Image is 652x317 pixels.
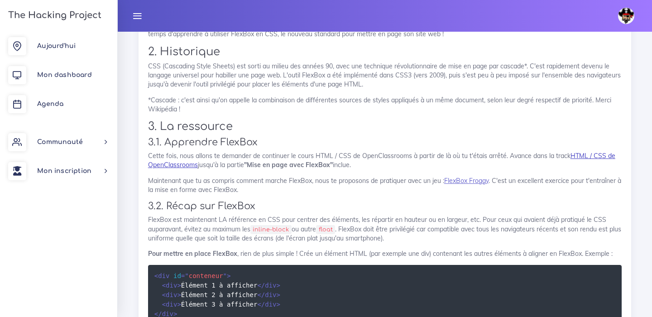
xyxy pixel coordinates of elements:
[37,101,63,107] span: Agenda
[277,291,280,298] span: >
[223,272,227,279] span: "
[162,301,177,308] span: div
[177,282,181,289] span: >
[148,96,622,114] p: *Cascade : c'est ainsi qu'on appelle la combinaison de différentes sources de styles appliqués à ...
[227,272,230,279] span: >
[257,282,265,289] span: </
[148,120,622,133] h2: 3. La ressource
[148,152,615,169] a: HTML / CSS de OpenClassrooms
[37,72,92,78] span: Mon dashboard
[181,272,227,279] span: conteneur
[277,301,280,308] span: >
[148,151,622,170] p: Cette fois, nous allons te demander de continuer le cours HTML / CSS de OpenClassrooms à partir d...
[177,301,181,308] span: >
[162,301,166,308] span: <
[148,215,622,243] p: FlexBox est maintenant LA référence en CSS pour centrer des éléments, les répartir en hauteur ou ...
[148,62,622,89] p: CSS (Cascading Style Sheets) est sorti au milieu des années 90, avec une technique révolutionnair...
[257,301,265,308] span: </
[37,139,83,145] span: Communauté
[154,272,170,279] span: div
[162,291,166,298] span: <
[148,250,237,258] strong: Pour mettre en place FlexBox
[154,272,158,279] span: <
[185,272,188,279] span: "
[148,249,622,258] p: , rien de plus simple ! Crée un élément HTML (par exemple une div) contenant les autres éléments ...
[257,282,276,289] span: div
[148,201,622,212] h3: 3.2. Récap sur FlexBox
[162,282,177,289] span: div
[162,291,177,298] span: div
[181,272,185,279] span: =
[148,176,622,195] p: Maintenant que tu as compris comment marche FlexBox, nous te proposons de pratiquer avec un jeu :...
[177,291,181,298] span: >
[37,43,76,49] span: Aujourd'hui
[277,282,280,289] span: >
[257,301,276,308] span: div
[148,45,622,58] h2: 2. Historique
[244,161,333,169] strong: "Mise en page avec FlexBox"
[257,291,265,298] span: </
[148,137,622,148] h3: 3.1. Apprendre FlexBox
[162,282,166,289] span: <
[250,225,292,234] code: inline-block
[444,177,489,185] a: FlexBox Froggy
[5,10,101,20] h3: The Hacking Project
[173,272,181,279] span: id
[316,225,335,234] code: float
[37,168,91,174] span: Mon inscription
[257,291,276,298] span: div
[618,8,634,24] img: avatar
